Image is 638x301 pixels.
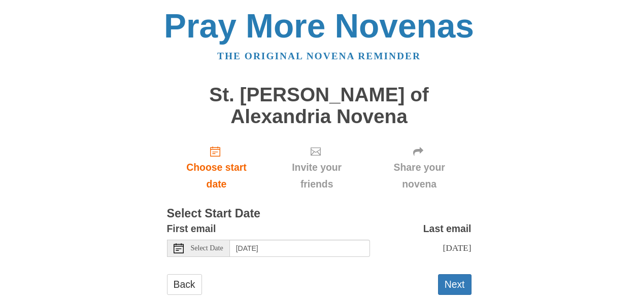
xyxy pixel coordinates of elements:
label: Last email [423,220,472,237]
span: Select Date [191,245,223,252]
span: Choose start date [177,159,256,193]
a: Choose start date [167,137,266,198]
div: Click "Next" to confirm your start date first. [367,137,472,198]
button: Next [438,274,472,295]
a: Pray More Novenas [164,7,474,45]
a: Back [167,274,202,295]
span: Invite your friends [276,159,357,193]
div: Click "Next" to confirm your start date first. [266,137,367,198]
span: [DATE] [443,243,471,253]
span: Share your novena [378,159,461,193]
h1: St. [PERSON_NAME] of Alexandria Novena [167,84,472,127]
h3: Select Start Date [167,207,472,220]
a: The original novena reminder [217,51,421,61]
label: First email [167,220,216,237]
